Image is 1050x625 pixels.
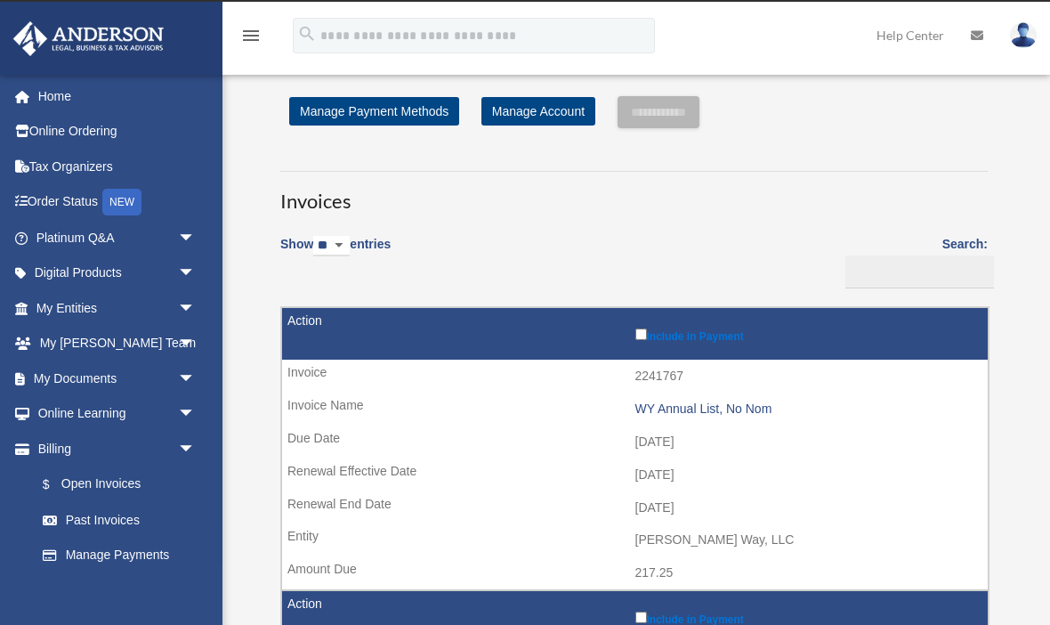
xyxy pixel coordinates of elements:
span: arrow_drop_down [178,290,214,327]
a: Home [12,78,222,114]
img: User Pic [1010,22,1037,48]
span: arrow_drop_down [178,396,214,433]
label: Search: [839,233,988,288]
a: My Documentsarrow_drop_down [12,361,222,396]
a: Online Ordering [12,114,222,150]
span: arrow_drop_down [178,361,214,397]
a: $Open Invoices [25,467,205,503]
a: Manage Payments [25,538,214,573]
h3: Invoices [280,171,988,215]
span: arrow_drop_down [178,326,214,362]
a: Online Learningarrow_drop_down [12,396,222,432]
td: [PERSON_NAME] Way, LLC [282,524,988,557]
a: Billingarrow_drop_down [12,431,214,467]
td: [DATE] [282,426,988,459]
a: My [PERSON_NAME] Teamarrow_drop_down [12,326,222,361]
a: Tax Organizers [12,149,222,184]
label: Include in Payment [635,325,980,343]
input: Search: [845,256,994,289]
td: [DATE] [282,459,988,492]
a: Order StatusNEW [12,184,222,221]
select: Showentries [313,236,350,256]
span: arrow_drop_down [178,431,214,467]
a: Manage Payment Methods [289,97,459,126]
span: $ [52,474,61,496]
td: 217.25 [282,556,988,590]
i: search [297,24,317,44]
div: WY Annual List, No Nom [635,402,980,417]
input: Include in Payment [635,329,647,340]
a: Manage Account [481,97,595,126]
i: menu [240,25,262,46]
div: NEW [102,189,141,215]
a: My Entitiesarrow_drop_down [12,290,222,326]
td: 2241767 [282,360,988,394]
a: Past Invoices [25,502,214,538]
a: Digital Productsarrow_drop_down [12,256,222,291]
label: Show entries [280,233,391,274]
input: Include in Payment [635,612,647,623]
span: arrow_drop_down [178,220,214,256]
a: Platinum Q&Aarrow_drop_down [12,220,222,256]
td: [DATE] [282,491,988,525]
img: Anderson Advisors Platinum Portal [8,21,169,56]
a: menu [240,31,262,46]
span: arrow_drop_down [178,256,214,292]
